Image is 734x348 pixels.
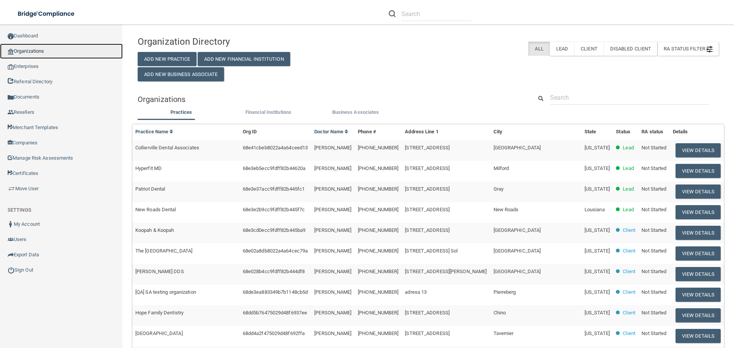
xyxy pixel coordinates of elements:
[585,207,605,212] span: Lousiana
[138,37,324,47] h4: Organization Directory
[141,108,221,117] label: Practices
[138,52,196,66] button: Add New Practice
[641,227,666,233] span: Not Started
[494,248,541,254] span: [GEOGRAPHIC_DATA]
[312,108,399,119] li: Business Associate
[8,33,14,39] img: ic_dashboard_dark.d01f4a41.png
[405,289,427,295] span: adresa 13
[358,330,398,336] span: [PHONE_NUMBER]
[243,186,305,192] span: 68e3e37acc9fdff82b445fc1
[401,7,471,21] input: Search
[494,310,506,316] span: Chino
[243,269,305,274] span: 68e028b4cc9fdff82b444df8
[641,186,666,192] span: Not Started
[314,145,351,151] span: [PERSON_NAME]
[641,330,666,336] span: Not Started
[135,227,174,233] span: Koopah & Koopah
[585,227,610,233] span: [US_STATE]
[135,129,174,134] a: Practice Name
[8,267,15,274] img: ic_power_dark.7ecde6b1.png
[676,143,721,157] button: View Details
[585,289,610,295] span: [US_STATE]
[676,267,721,281] button: View Details
[638,124,670,140] th: RA status
[135,207,176,212] span: New Roads Dental
[494,186,503,192] span: Gray
[135,269,184,274] span: [PERSON_NAME] DDS
[641,248,666,254] span: Not Started
[405,186,450,192] span: [STREET_ADDRESS]
[135,145,199,151] span: Collierville Dental Associates
[8,252,14,258] img: icon-export.b9366987.png
[623,246,635,256] p: Client
[405,310,450,316] span: [STREET_ADDRESS]
[138,67,224,81] button: Add New Business Associate
[358,289,398,295] span: [PHONE_NUMBER]
[623,143,633,152] p: Lead
[494,207,519,212] span: New Roads
[494,165,509,171] span: Milford
[623,226,635,235] p: Client
[623,329,635,338] p: Client
[243,145,308,151] span: 68e41cbeb8022a4a64ceed13
[676,329,721,343] button: View Details
[494,145,541,151] span: [GEOGRAPHIC_DATA]
[135,165,162,171] span: Hyperfit MD
[494,227,541,233] span: [GEOGRAPHIC_DATA]
[676,205,721,219] button: View Details
[358,248,398,254] span: [PHONE_NUMBER]
[8,94,14,100] img: icon-documents.8dae5593.png
[243,248,308,254] span: 68e02a8db8022a4a64cec79a
[585,310,610,316] span: [US_STATE]
[332,109,379,115] span: Business Associates
[358,207,398,212] span: [PHONE_NUMBER]
[8,64,14,70] img: enterprise.0d942306.png
[550,91,709,105] input: Search
[574,42,604,56] label: Client
[314,129,349,134] a: Doctor Name
[11,6,82,22] img: bridge_compliance_login_screen.278c3ca4.svg
[314,227,351,233] span: [PERSON_NAME]
[585,186,610,192] span: [US_STATE]
[494,269,541,274] span: [GEOGRAPHIC_DATA]
[623,205,633,214] p: Lead
[494,289,516,295] span: Pierreberg
[358,227,398,233] span: [PHONE_NUMBER]
[135,186,165,192] span: Patriot Dental
[8,49,14,55] img: organization-icon.f8decf85.png
[623,288,635,297] p: Client
[358,186,398,192] span: [PHONE_NUMBER]
[314,310,351,316] span: [PERSON_NAME]
[676,185,721,199] button: View Details
[585,248,610,254] span: [US_STATE]
[641,207,666,212] span: Not Started
[240,124,311,140] th: Org ID
[550,42,574,56] label: Lead
[8,206,31,215] label: SETTINGS
[314,165,351,171] span: [PERSON_NAME]
[623,164,633,173] p: Lead
[358,145,398,151] span: [PHONE_NUMBER]
[604,42,658,56] label: Disabled Client
[581,124,613,140] th: State
[706,46,713,52] img: icon-filter@2x.21656d0b.png
[245,109,291,115] span: Financial Institutions
[405,145,450,151] span: [STREET_ADDRESS]
[670,124,724,140] th: Details
[358,269,398,274] span: [PHONE_NUMBER]
[676,308,721,322] button: View Details
[623,185,633,194] p: Lead
[243,289,308,295] span: 68de3ea883349b7b1148cb5d
[585,145,610,151] span: [US_STATE]
[314,269,351,274] span: [PERSON_NAME]
[494,330,514,336] span: Tavernier
[314,207,351,212] span: [PERSON_NAME]
[8,109,14,115] img: ic_reseller.de258add.png
[405,330,450,336] span: [STREET_ADDRESS]
[314,186,351,192] span: [PERSON_NAME]
[314,248,351,254] span: [PERSON_NAME]
[641,289,666,295] span: Not Started
[135,289,196,295] span: [QA] SA testing organization
[8,221,14,227] img: ic_user_dark.df1a06c3.png
[243,227,305,233] span: 68e3cd0ecc9fdff82b445ba9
